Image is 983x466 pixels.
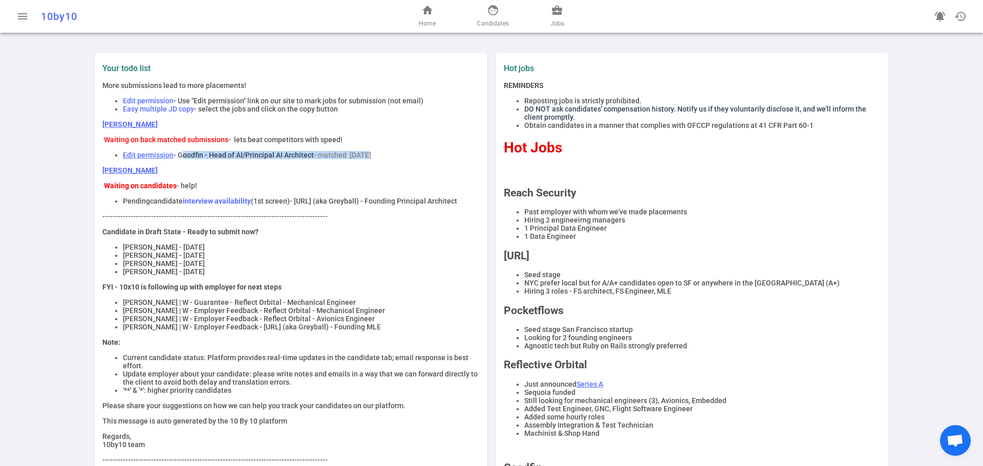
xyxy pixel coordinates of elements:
[104,136,228,144] span: Waiting on back matched submissions
[123,353,479,370] li: Current candidate status: Platform provides real-time updates in the candidate tab; email respons...
[314,151,371,159] span: - matched [DATE]
[123,197,150,205] span: Pending
[504,359,881,371] h2: Reflective Orbital
[524,279,881,287] li: NYC prefer local but for A/A+ candidates open to SF or anywhere in the [GEOGRAPHIC_DATA] (A+)
[477,18,509,29] span: Candidates
[524,325,881,334] li: Seed stage San Francisco startup
[102,120,158,128] a: [PERSON_NAME]
[16,10,29,23] span: menu
[104,182,177,190] strong: Waiting on candidates
[123,251,479,259] li: [PERSON_NAME] - [DATE]
[524,216,881,224] li: Hiring 2 engineeirng managers
[524,97,881,105] li: Reposting jobs is strictly prohibited.
[524,224,881,232] li: 1 Principal Data Engineer
[524,208,881,216] li: Past employer with whom we've made placements
[194,105,338,113] span: - select the jobs and click on the copy button
[102,402,479,410] p: Please share your suggestions on how we can help you track your candidates on our platform.
[950,6,971,27] button: Open history
[150,197,183,205] span: candidate
[102,417,479,425] p: This message is auto generated by the 10 By 10 platform
[477,4,509,29] a: Candidates
[524,396,881,405] li: Still looking for mechanical engineers (3), Avionics, Embedded
[251,197,290,205] span: (1st screen)
[524,342,881,350] li: Agnostic tech but Ruby on Rails strongly preferred
[524,105,866,121] span: DO NOT ask candidates' compensation history. Notify us if they voluntarily disclose it, and we'll...
[940,425,971,456] a: Open chat
[123,151,174,159] a: Edit permission
[123,370,479,386] li: Update employer about your candidate: please write notes and emails in a way that we can forward ...
[551,4,563,16] span: business_center
[102,283,282,291] strong: FYI - 10x10 is following up with employer for next steps
[102,432,479,449] p: Regards, 10by10 team
[550,18,564,29] span: Jobs
[421,4,434,16] span: home
[504,63,688,73] label: Hot jobs
[183,197,251,205] strong: interview availability
[102,212,479,220] p: ----------------------------------------------------------------------------------------
[12,6,33,27] button: Open menu
[41,10,324,23] div: 10by10
[504,187,881,199] h2: Reach Security
[487,4,499,16] span: face
[524,121,881,129] li: Obtain candidates in a manner that complies with OFCCP regulations at 41 CFR Part 60-1
[228,136,343,144] span: - lets beat competitors with speed!
[524,405,881,413] li: Added Test Engineer, GNC, Flight Software Engineer
[123,97,174,105] span: Edit permission
[524,429,881,437] li: Machinist & Shop Hand
[177,182,197,190] span: - help!
[174,151,314,159] span: - Goodfin - Head of AI/Principal AI Architect
[524,421,881,429] li: Assembly Integration & Test Technician
[504,139,562,156] span: Hot Jobs
[102,338,120,346] strong: Note:
[930,6,950,27] a: Go to see announcements
[419,4,436,29] a: Home
[524,271,881,279] li: Seed stage
[524,380,881,388] li: Just announced
[290,197,457,205] span: - [URL] (aka Greyball) - Founding Principal Architect
[102,63,479,73] label: Your todo list
[102,228,259,236] strong: Candidate in Draft State - Ready to submit now?
[954,10,967,23] span: history
[504,304,881,317] h2: Pocketflows
[123,243,479,251] li: [PERSON_NAME] - [DATE]
[419,18,436,29] span: Home
[504,81,544,90] strong: REMINDERS
[123,306,479,315] li: [PERSON_NAME] | W - Employer Feedback - Reflect Orbital - Mechanical Engineer
[174,97,423,105] span: - Use "Edit permission" link on our site to mark jobs for submission (not email)
[123,268,479,276] li: [PERSON_NAME] - [DATE]
[550,4,564,29] a: Jobs
[524,334,881,342] li: Looking for 2 founding engineers
[102,81,246,90] span: More submissions lead to more placements!
[123,315,479,323] li: [PERSON_NAME] | W - Employer Feedback - Reflect Orbital - Avionics Engineer
[576,380,603,388] a: Series A
[934,10,946,23] span: notifications_active
[524,413,881,421] li: Added some hourly roles
[504,250,881,262] h2: [URL]
[524,232,881,240] li: 1 Data Engineer
[123,386,479,394] li: '**' & '*': higher priority candidates
[102,166,158,174] a: [PERSON_NAME]
[123,298,479,306] li: [PERSON_NAME] | W - Guarantee - Reflect Orbital - Mechanical Engineer
[123,259,479,268] li: [PERSON_NAME] - [DATE]
[524,287,881,295] li: Hiring 3 roles - FS architect, FS Engineer, MLE
[123,105,194,113] span: Easy multiple JD copy
[123,323,479,331] li: [PERSON_NAME] | W - Employer Feedback - [URL] (aka Greyball) - Founding MLE
[102,456,479,464] p: ----------------------------------------------------------------------------------------
[524,388,881,396] li: Sequoia funded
